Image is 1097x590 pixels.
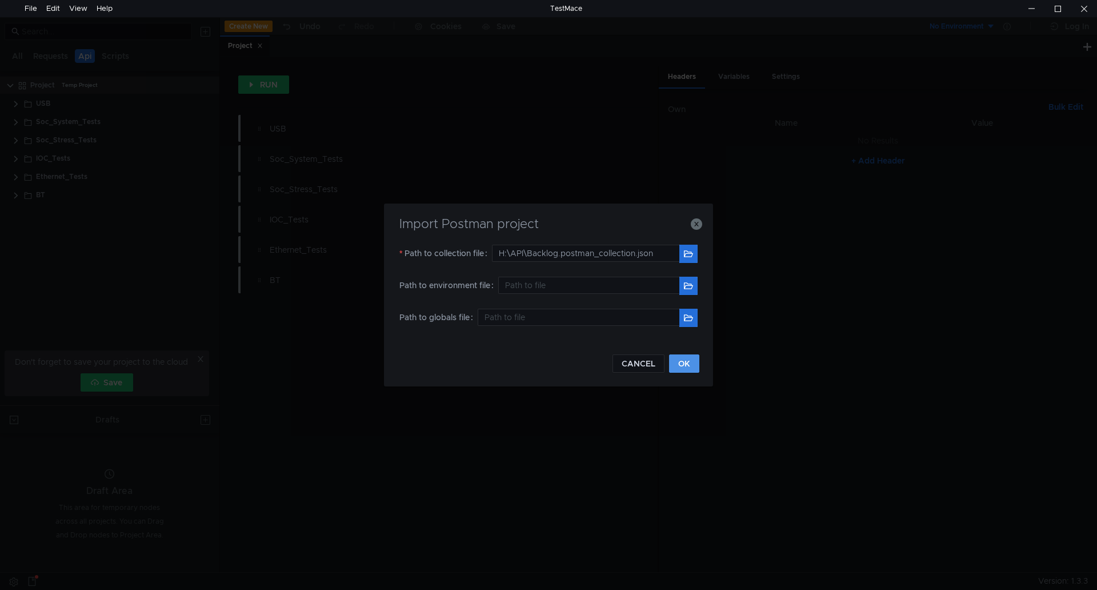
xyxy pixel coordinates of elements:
[399,277,498,294] label: Path to environment file
[492,245,679,262] input: Path to file
[498,277,679,294] input: Path to file
[399,309,478,326] label: Path to globals file
[398,217,699,231] h3: Import Postman project
[478,309,679,326] input: Path to file
[399,245,492,262] label: Path to collection file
